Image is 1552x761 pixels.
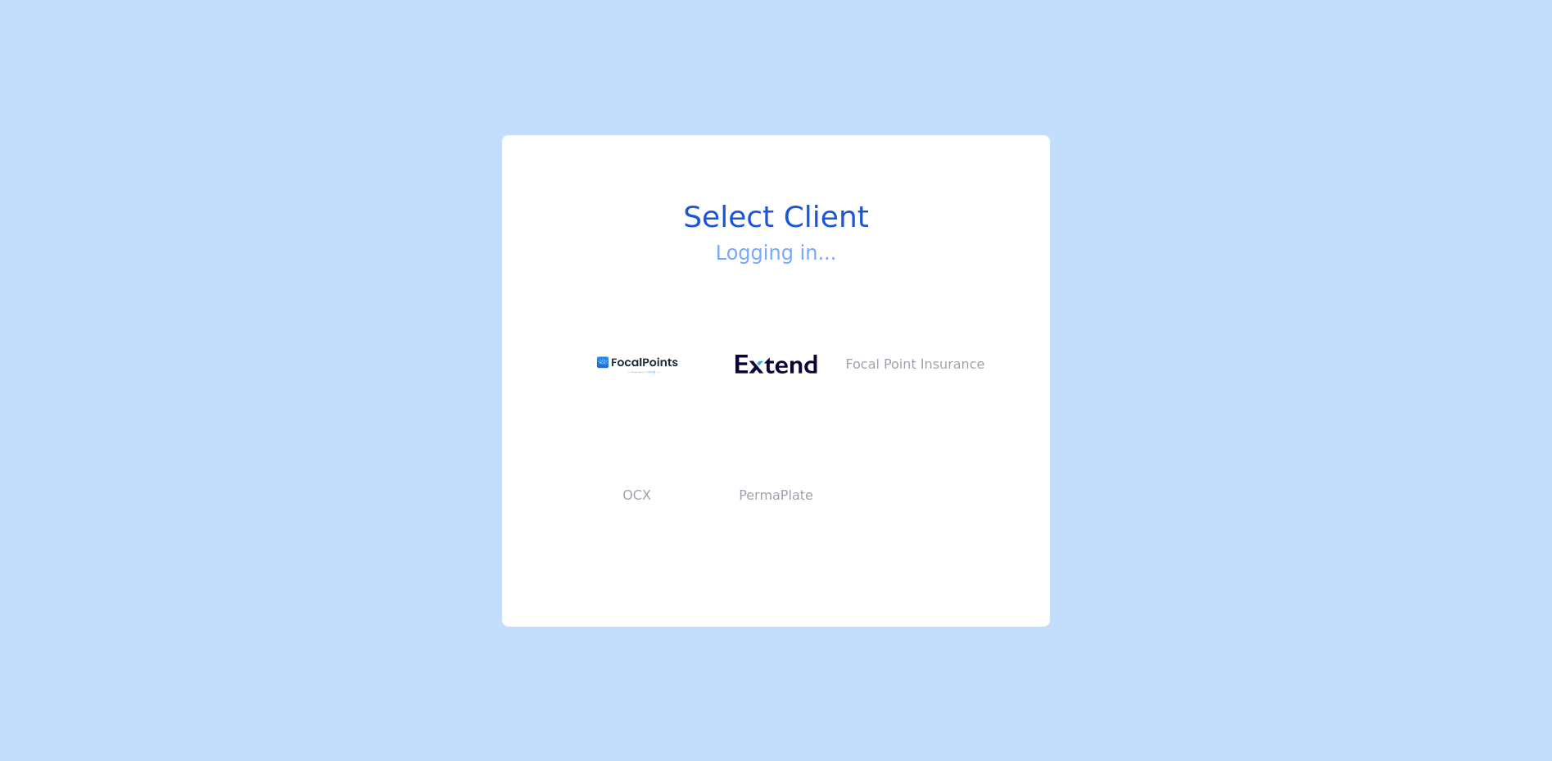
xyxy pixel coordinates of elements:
[845,299,984,430] button: Focal Point Insurance
[568,201,985,233] h1: Select Client
[845,355,984,374] p: Focal Point Insurance
[707,486,846,505] p: PermaPlate
[568,486,707,505] p: OCX
[568,240,985,266] h3: Logging in...
[707,430,846,561] button: PermaPlate
[568,430,707,561] button: OCX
